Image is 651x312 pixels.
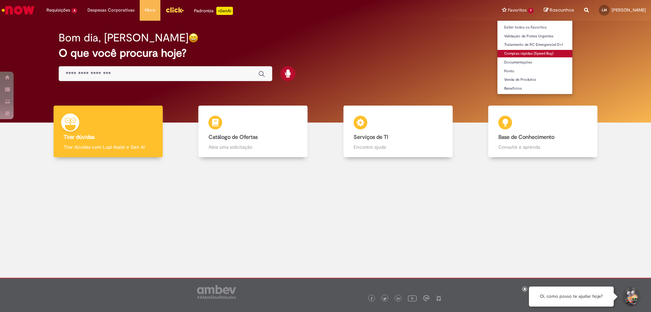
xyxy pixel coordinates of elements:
[498,144,587,150] p: Consulte e aprenda
[209,144,297,150] p: Abra uma solicitação
[497,24,572,31] a: Exibir todos os Favoritos
[59,47,593,59] h2: O que você procura hoje?
[550,7,574,13] span: Rascunhos
[436,295,442,301] img: logo_footer_naosei.png
[197,285,236,299] img: logo_footer_ambev_rotulo_gray.png
[528,8,534,14] span: 7
[397,297,400,301] img: logo_footer_linkedin.png
[620,287,641,307] button: Iniciar Conversa de Suporte
[471,106,616,158] a: Base de Conhecimento Consulte e aprenda
[497,76,572,84] a: Venda de Produtos
[64,134,95,141] b: Tirar dúvidas
[189,33,198,43] img: happy-face.png
[46,7,70,14] span: Requisições
[87,7,135,14] span: Despesas Corporativas
[383,297,387,300] img: logo_footer_twitter.png
[36,106,181,158] a: Tirar dúvidas Tirar dúvidas com Lupi Assist e Gen Ai
[508,7,527,14] span: Favoritos
[497,41,572,49] a: Tratamento de RC Emergencial D+1
[408,294,417,302] img: logo_footer_youtube.png
[64,144,153,150] p: Tirar dúvidas com Lupi Assist e Gen Ai
[1,3,36,17] img: ServiceNow
[59,32,189,44] h2: Bom dia, [PERSON_NAME]
[497,33,572,40] a: Validação de Fretes Urgentes
[165,5,184,15] img: click_logo_yellow_360x200.png
[72,8,77,14] span: 4
[181,106,326,158] a: Catálogo de Ofertas Abra uma solicitação
[497,20,573,94] ul: Favoritos
[325,106,471,158] a: Serviços de TI Encontre ajuda
[544,7,574,14] a: Rascunhos
[497,59,572,66] a: Documentações
[612,7,646,13] span: [PERSON_NAME]
[145,7,155,14] span: More
[370,297,373,300] img: logo_footer_facebook.png
[194,7,233,15] div: Padroniza
[497,68,572,75] a: Ponto
[497,50,572,57] a: Compras rápidas (Speed Buy)
[497,85,572,92] a: Benefícios
[216,7,233,15] p: +GenAi
[354,144,442,150] p: Encontre ajuda
[423,295,429,301] img: logo_footer_workplace.png
[354,134,388,141] b: Serviços de TI
[529,287,614,307] div: Oi, como posso te ajudar hoje?
[209,134,258,141] b: Catálogo de Ofertas
[602,8,607,12] span: LM
[498,134,554,141] b: Base de Conhecimento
